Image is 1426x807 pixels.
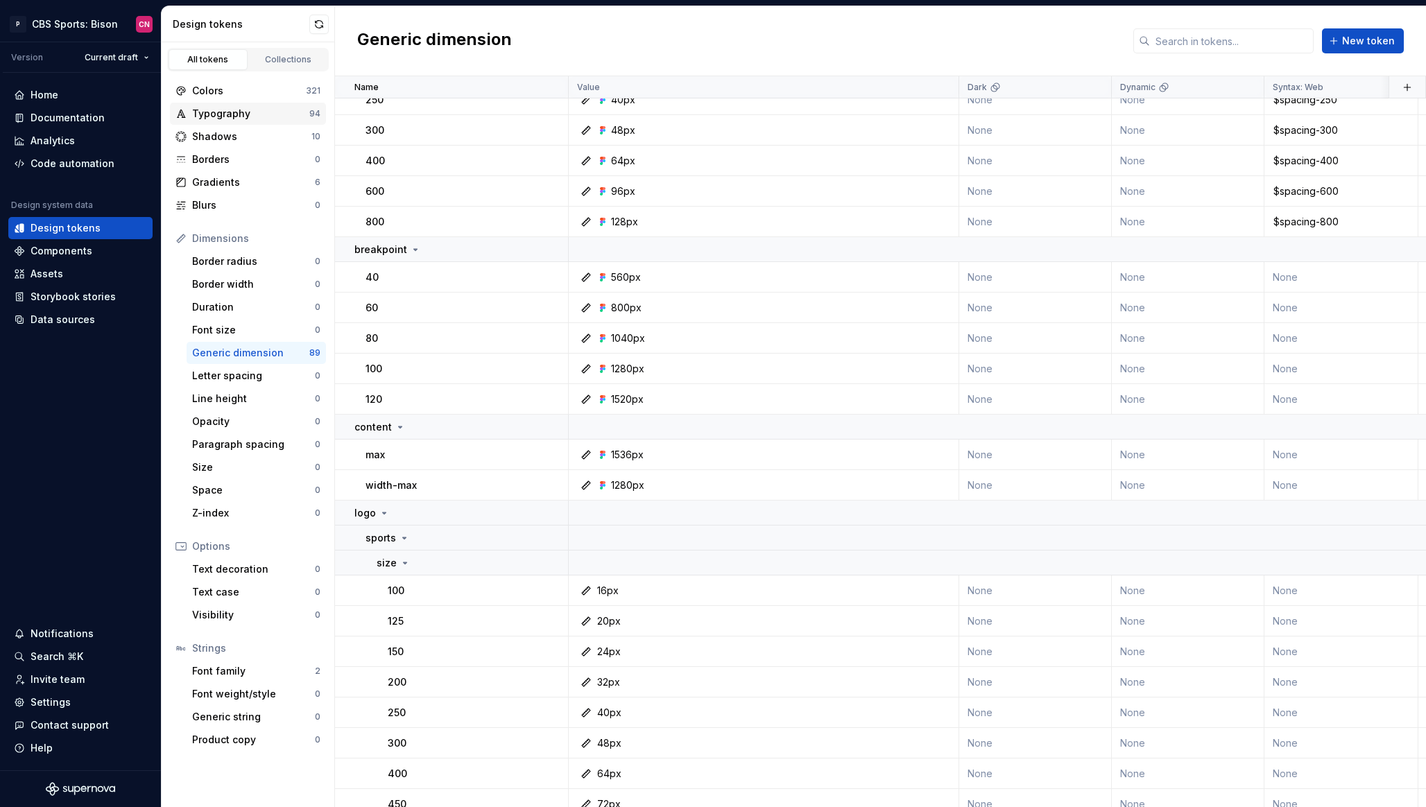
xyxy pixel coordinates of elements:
[170,148,326,171] a: Borders0
[1150,28,1314,53] input: Search in tokens...
[366,270,379,284] p: 40
[611,184,635,198] div: 96px
[959,85,1112,115] td: None
[1264,758,1418,789] td: None
[1112,575,1264,606] td: None
[192,392,315,406] div: Line height
[254,54,323,65] div: Collections
[31,313,95,327] div: Data sources
[315,370,320,381] div: 0
[366,154,385,168] p: 400
[31,650,83,663] div: Search ⌘K
[8,130,153,152] a: Analytics
[192,277,315,291] div: Border width
[315,279,320,290] div: 0
[170,80,326,102] a: Colors321
[192,562,315,576] div: Text decoration
[187,604,326,626] a: Visibility0
[1265,154,1417,168] div: $spacing-400
[1264,384,1418,415] td: None
[959,728,1112,758] td: None
[187,558,326,580] a: Text decoration0
[187,319,326,341] a: Font size0
[8,263,153,285] a: Assets
[611,270,641,284] div: 560px
[1112,293,1264,323] td: None
[3,9,158,39] button: PCBS Sports: BisonCN
[366,123,384,137] p: 300
[192,232,320,245] div: Dimensions
[1112,636,1264,667] td: None
[611,154,635,168] div: 64px
[366,362,382,376] p: 100
[959,115,1112,146] td: None
[192,460,315,474] div: Size
[577,82,600,93] p: Value
[187,581,326,603] a: Text case0
[306,85,320,96] div: 321
[309,347,320,358] div: 89
[192,641,320,655] div: Strings
[315,485,320,496] div: 0
[170,125,326,148] a: Shadows10
[187,250,326,272] a: Border radius0
[315,666,320,677] div: 2
[1264,440,1418,470] td: None
[31,741,53,755] div: Help
[1265,123,1417,137] div: $spacing-300
[597,614,621,628] div: 20px
[1264,606,1418,636] td: None
[311,131,320,142] div: 10
[8,309,153,331] a: Data sources
[192,198,315,212] div: Blurs
[597,736,621,750] div: 48px
[187,365,326,387] a: Letter spacing0
[315,393,320,404] div: 0
[315,177,320,188] div: 6
[1264,293,1418,323] td: None
[192,84,306,98] div: Colors
[187,433,326,455] a: Paragraph spacing0
[597,675,620,689] div: 32px
[597,706,621,720] div: 40px
[1264,697,1418,728] td: None
[8,691,153,713] a: Settings
[11,200,93,211] div: Design system data
[1264,575,1418,606] td: None
[1273,82,1323,93] p: Syntax: Web
[192,300,315,314] div: Duration
[78,48,155,67] button: Current draft
[354,82,379,93] p: Name
[187,388,326,410] a: Line height0
[354,420,392,434] p: content
[46,782,115,796] svg: Supernova Logo
[959,470,1112,501] td: None
[1264,262,1418,293] td: None
[611,478,644,492] div: 1280px
[377,556,397,570] p: size
[388,645,404,659] p: 150
[1112,115,1264,146] td: None
[1112,440,1264,470] td: None
[173,54,243,65] div: All tokens
[187,729,326,751] a: Product copy0
[192,437,315,451] div: Paragraph spacing
[31,88,58,102] div: Home
[8,737,153,759] button: Help
[315,416,320,427] div: 0
[8,240,153,262] a: Components
[366,184,384,198] p: 600
[366,93,384,107] p: 250
[8,668,153,691] a: Invite team
[8,107,153,129] a: Documentation
[388,614,404,628] p: 125
[1112,85,1264,115] td: None
[1322,28,1404,53] button: New token
[315,564,320,575] div: 0
[366,331,378,345] p: 80
[366,301,378,315] p: 60
[366,392,382,406] p: 120
[315,154,320,165] div: 0
[366,448,385,462] p: max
